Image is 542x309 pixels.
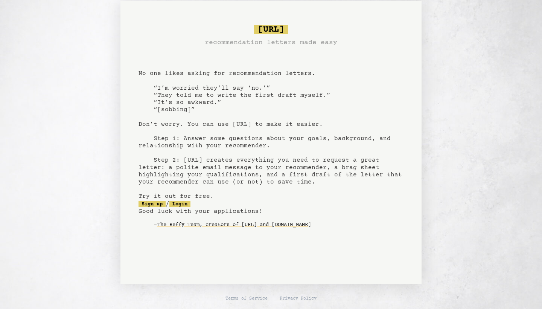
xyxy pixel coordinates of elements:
a: Terms of Service [225,296,268,302]
a: Sign up [139,201,166,207]
pre: No one likes asking for recommendation letters. “I’m worried they’ll say ‘no.’” “They told me to ... [139,22,403,243]
a: Privacy Policy [280,296,317,302]
a: The Reffy Team, creators of [URL] and [DOMAIN_NAME] [157,219,311,231]
span: [URL] [254,25,288,34]
a: Login [169,201,190,207]
h3: recommendation letters made easy [205,37,337,48]
div: - [154,221,403,229]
